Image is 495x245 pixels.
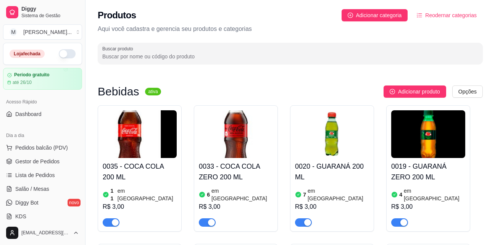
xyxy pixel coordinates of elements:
article: em [GEOGRAPHIC_DATA] [308,187,369,202]
button: [EMAIL_ADDRESS][DOMAIN_NAME] [3,224,82,242]
button: Adicionar produto [384,85,446,98]
button: Alterar Status [59,49,76,58]
a: Lista de Pedidos [3,169,82,181]
span: Adicionar produto [398,87,440,96]
span: Gestor de Pedidos [15,158,60,165]
a: KDS [3,210,82,222]
span: Sistema de Gestão [21,13,79,19]
article: 11 [111,187,116,202]
span: Diggy Bot [15,199,39,206]
article: 6 [207,191,210,198]
article: em [GEOGRAPHIC_DATA] [404,187,465,202]
span: Diggy [21,6,79,13]
span: M [10,28,17,36]
img: product-image [199,110,273,158]
span: KDS [15,213,26,220]
h2: Produtos [98,9,136,21]
button: Reodernar categorias [411,9,483,21]
span: plus-circle [348,13,353,18]
span: Lista de Pedidos [15,171,55,179]
label: Buscar produto [102,45,136,52]
h3: Bebidas [98,87,139,96]
span: Opções [458,87,477,96]
span: [EMAIL_ADDRESS][DOMAIN_NAME] [21,230,70,236]
span: Pedidos balcão (PDV) [15,144,68,152]
button: Pedidos balcão (PDV) [3,142,82,154]
span: Salão / Mesas [15,185,49,193]
div: R$ 3,00 [295,202,369,211]
span: Adicionar categoria [356,11,402,19]
div: Acesso Rápido [3,96,82,108]
h4: 0019 - GUARANÁ ZERO 200 ML [391,161,465,182]
div: R$ 3,00 [199,202,273,211]
a: Dashboard [3,108,82,120]
article: Período gratuito [14,72,50,78]
img: product-image [103,110,177,158]
button: Adicionar categoria [342,9,408,21]
h4: 0020 - GUARANÁ 200 ML [295,161,369,182]
a: DiggySistema de Gestão [3,3,82,21]
p: Aqui você cadastra e gerencia seu produtos e categorias [98,24,483,34]
button: Select a team [3,24,82,40]
span: ordered-list [417,13,422,18]
div: Dia a dia [3,129,82,142]
a: Salão / Mesas [3,183,82,195]
span: Reodernar categorias [425,11,477,19]
div: [PERSON_NAME] ... [23,28,72,36]
a: Diggy Botnovo [3,197,82,209]
article: até 26/10 [13,79,32,85]
button: Opções [452,85,483,98]
img: product-image [295,110,369,158]
sup: ativa [145,88,161,95]
article: em [GEOGRAPHIC_DATA] [118,187,177,202]
h4: 0035 - COCA COLA 200 ML [103,161,177,182]
article: 4 [399,191,402,198]
div: R$ 3,00 [103,202,177,211]
div: Loja fechada [10,50,45,58]
span: Dashboard [15,110,42,118]
img: product-image [391,110,465,158]
a: Período gratuitoaté 26/10 [3,68,82,90]
h4: 0033 - COCA COLA ZERO 200 ML [199,161,273,182]
a: Gestor de Pedidos [3,155,82,168]
article: 7 [303,191,306,198]
div: R$ 3,00 [391,202,465,211]
article: em [GEOGRAPHIC_DATA] [211,187,273,202]
input: Buscar produto [102,53,478,60]
span: plus-circle [390,89,395,94]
